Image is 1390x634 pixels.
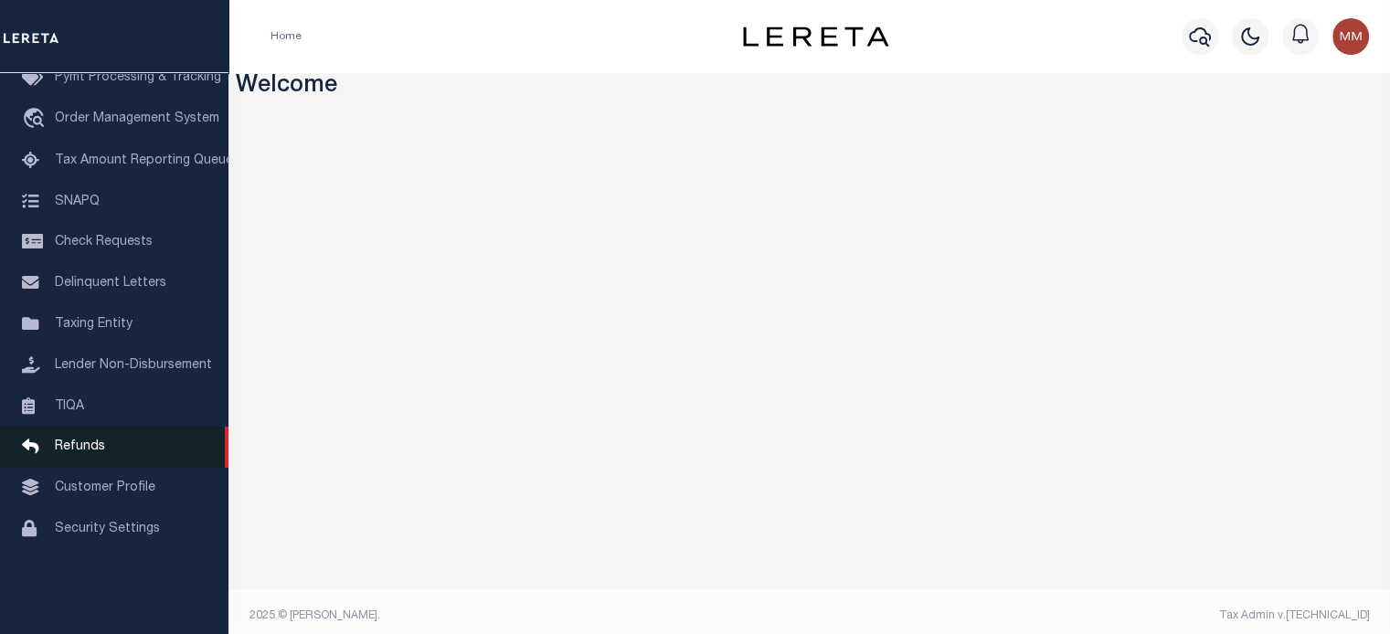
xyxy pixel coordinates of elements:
[55,71,221,84] span: Pymt Processing & Tracking
[55,359,212,372] span: Lender Non-Disbursement
[271,28,302,45] li: Home
[743,26,889,47] img: logo-dark.svg
[55,195,100,207] span: SNAPQ
[55,440,105,453] span: Refunds
[236,73,1384,101] h3: Welcome
[55,236,153,248] span: Check Requests
[55,318,133,331] span: Taxing Entity
[55,277,166,290] span: Delinquent Letters
[55,154,233,167] span: Tax Amount Reporting Queue
[55,523,160,535] span: Security Settings
[55,112,219,125] span: Order Management System
[55,481,155,494] span: Customer Profile
[823,608,1370,624] div: Tax Admin v.[TECHNICAL_ID]
[236,608,810,624] div: 2025 © [PERSON_NAME].
[55,399,84,412] span: TIQA
[22,108,51,132] i: travel_explore
[1332,18,1369,55] img: svg+xml;base64,PHN2ZyB4bWxucz0iaHR0cDovL3d3dy53My5vcmcvMjAwMC9zdmciIHBvaW50ZXItZXZlbnRzPSJub25lIi...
